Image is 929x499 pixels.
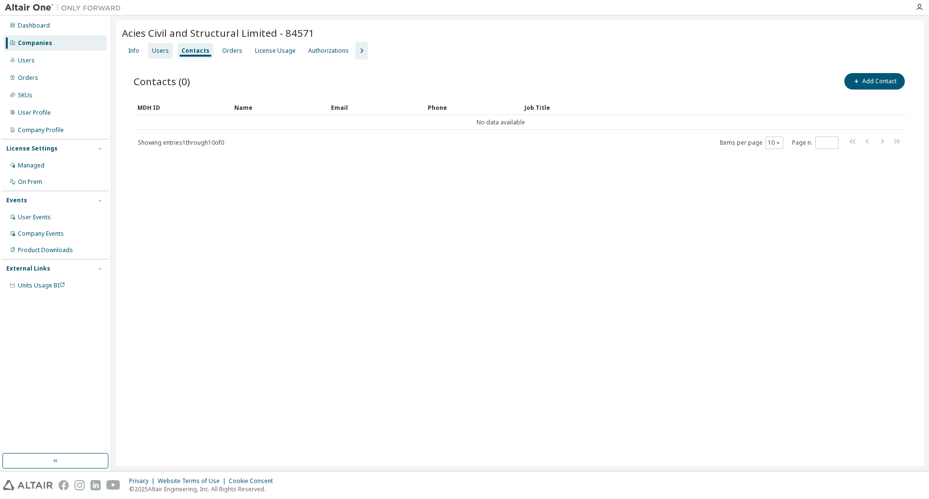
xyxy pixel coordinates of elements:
[6,145,58,152] div: License Settings
[18,22,50,30] div: Dashboard
[138,138,224,147] span: Showing entries 1 through 10 of 0
[18,162,45,169] div: Managed
[90,480,101,490] img: linkedin.svg
[844,73,905,90] button: Add Contact
[152,47,169,55] div: Users
[18,178,42,186] div: On Prem
[6,197,27,204] div: Events
[158,477,229,485] div: Website Terms of Use
[75,480,85,490] img: instagram.svg
[234,100,323,115] div: Name
[122,26,315,40] span: Acies Civil and Structural Limited - 84571
[18,126,64,134] div: Company Profile
[524,100,864,115] div: Job Title
[128,47,139,55] div: Info
[792,136,839,149] span: Page n.
[255,47,296,55] div: License Usage
[134,75,190,88] span: Contacts (0)
[768,139,781,147] button: 10
[428,100,517,115] div: Phone
[134,115,868,130] td: No data available
[6,265,50,272] div: External Links
[5,3,126,13] img: Altair One
[229,477,279,485] div: Cookie Consent
[18,213,51,221] div: User Events
[129,477,158,485] div: Privacy
[18,246,73,254] div: Product Downloads
[3,480,53,490] img: altair_logo.svg
[106,480,120,490] img: youtube.svg
[719,136,783,149] span: Items per page
[18,109,51,117] div: User Profile
[331,100,420,115] div: Email
[181,47,210,55] div: Contacts
[18,39,52,47] div: Companies
[137,100,226,115] div: MDH ID
[222,47,242,55] div: Orders
[18,281,65,289] span: Units Usage BI
[129,485,279,493] p: © 2025 Altair Engineering, Inc. All Rights Reserved.
[18,91,32,99] div: SKUs
[308,47,349,55] div: Authorizations
[18,57,35,64] div: Users
[59,480,69,490] img: facebook.svg
[18,74,38,82] div: Orders
[18,230,64,238] div: Company Events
